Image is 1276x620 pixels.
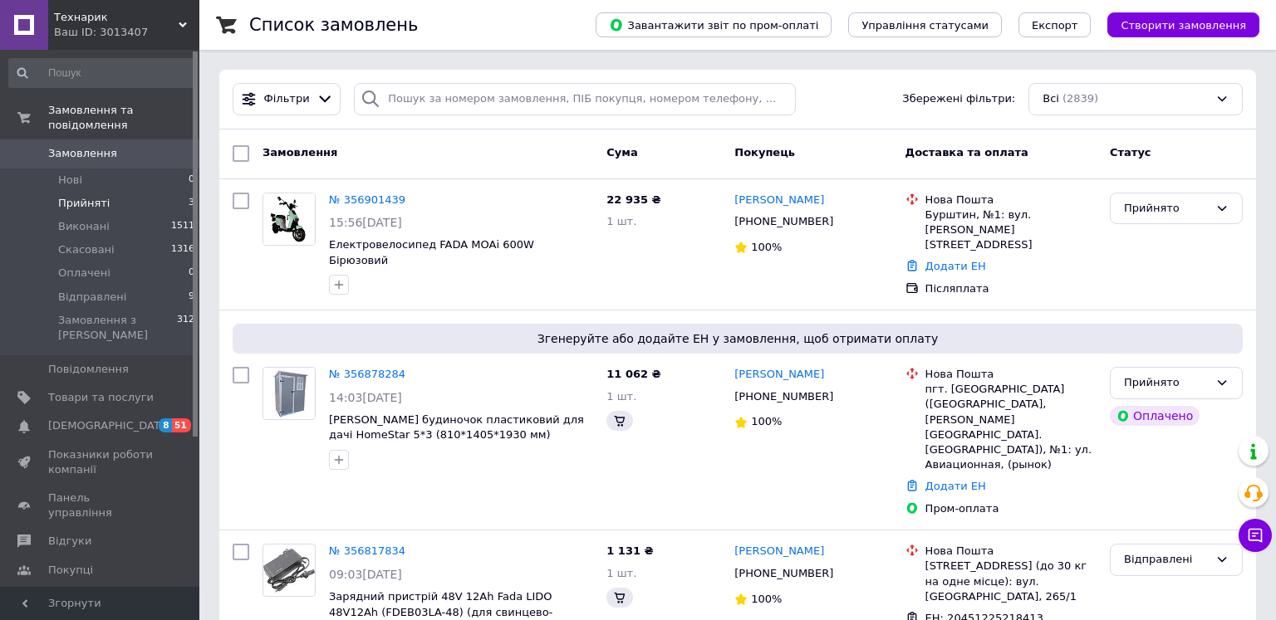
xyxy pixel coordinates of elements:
[925,207,1097,253] div: Бурштин, №1: вул. [PERSON_NAME][STREET_ADDRESS]
[263,549,315,593] img: Фото товару
[925,559,1097,604] div: [STREET_ADDRESS] (до 30 кг на одне місце): вул. [GEOGRAPHIC_DATA], 265/1
[329,568,402,581] span: 09:03[DATE]
[189,266,194,281] span: 0
[329,216,402,229] span: 15:56[DATE]
[58,290,126,305] span: Відправлені
[329,193,405,206] a: № 356901439
[263,193,315,245] img: Фото товару
[58,173,82,188] span: Нові
[734,567,833,579] span: [PHONE_NUMBER]
[925,260,986,272] a: Додати ЕН
[751,241,782,253] span: 100%
[925,501,1097,516] div: Пром-оплата
[1239,519,1272,552] button: Чат з покупцем
[925,480,986,492] a: Додати ЕН
[606,390,636,403] span: 1 шт.
[263,146,337,159] span: Замовлення
[1043,91,1059,107] span: Всі
[48,146,117,161] span: Замовлення
[263,368,315,419] img: Фото товару
[1110,146,1151,159] span: Статус
[48,418,171,433] span: [DEMOGRAPHIC_DATA]
[1124,200,1209,217] div: Прийнято
[329,238,534,266] a: Електровелосипед FADA MOAi 600W Бірюзовий
[48,390,154,405] span: Товари та послуги
[606,567,636,579] span: 1 шт.
[925,544,1097,559] div: Нова Пошта
[1121,19,1246,32] span: Створити замовлення
[171,242,194,257] span: 1316
[329,413,584,472] a: [PERSON_NAME] будиночок пластиковий для дачі HomeStar 5*3 (810*1405*1930 мм) госпблок, [GEOGRAPHI...
[902,91,1015,107] span: Збережені фільтри:
[159,418,172,432] span: 8
[606,368,660,380] span: 11 062 ₴
[189,290,194,305] span: 9
[848,12,1002,37] button: Управління статусами
[905,146,1028,159] span: Доставка та оплата
[1107,12,1259,37] button: Створити замовлення
[734,544,824,559] a: [PERSON_NAME]
[263,367,316,420] a: Фото товару
[1032,19,1078,32] span: Експорт
[48,362,129,377] span: Повідомлення
[1110,406,1200,426] div: Оплачено
[1091,18,1259,31] a: Створити замовлення
[8,58,196,88] input: Пошук
[58,196,110,211] span: Прийняті
[189,196,194,211] span: 3
[734,193,824,208] a: [PERSON_NAME]
[48,447,154,477] span: Показники роботи компанії
[1063,92,1098,105] span: (2839)
[734,146,795,159] span: Покупець
[58,313,177,343] span: Замовлення з [PERSON_NAME]
[925,382,1097,472] div: пгт. [GEOGRAPHIC_DATA] ([GEOGRAPHIC_DATA], [PERSON_NAME][GEOGRAPHIC_DATA]. [GEOGRAPHIC_DATA]), №1...
[1018,12,1092,37] button: Експорт
[54,10,179,25] span: Технарик
[751,415,782,427] span: 100%
[925,367,1097,382] div: Нова Пошта
[606,193,660,206] span: 22 935 ₴
[925,281,1097,296] div: Післяплата
[172,418,191,432] span: 51
[606,544,653,557] span: 1 131 ₴
[734,367,824,383] a: [PERSON_NAME]
[249,15,418,35] h1: Список замовлень
[329,368,405,380] a: № 356878284
[48,103,199,133] span: Замовлення та повідомлення
[1124,374,1209,392] div: Прийнято
[734,215,833,227] span: [PHONE_NUMBER]
[263,544,316,597] a: Фото товару
[596,12,832,37] button: Завантажити звіт по пром-оплаті
[263,193,316,246] a: Фото товару
[189,173,194,188] span: 0
[354,83,796,115] input: Пошук за номером замовлення, ПІБ покупця, номером телефону, Email, номером накладної
[861,19,989,32] span: Управління статусами
[606,215,636,227] span: 1 шт.
[58,242,115,257] span: Скасовані
[329,544,405,557] a: № 356817834
[329,391,402,404] span: 14:03[DATE]
[48,534,91,549] span: Відгуки
[609,17,818,32] span: Завантажити звіт по пром-оплаті
[171,219,194,234] span: 1511
[239,330,1236,347] span: Згенеруйте або додайте ЕН у замовлення, щоб отримати оплату
[734,390,833,403] span: [PHONE_NUMBER]
[48,563,93,578] span: Покупці
[264,91,310,107] span: Фільтри
[606,146,637,159] span: Cума
[58,266,110,281] span: Оплачені
[1124,551,1209,569] div: Відправлені
[58,219,110,234] span: Виконані
[48,491,154,520] span: Панель управління
[751,593,782,605] span: 100%
[54,25,199,40] div: Ваш ID: 3013407
[177,313,194,343] span: 312
[925,193,1097,207] div: Нова Пошта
